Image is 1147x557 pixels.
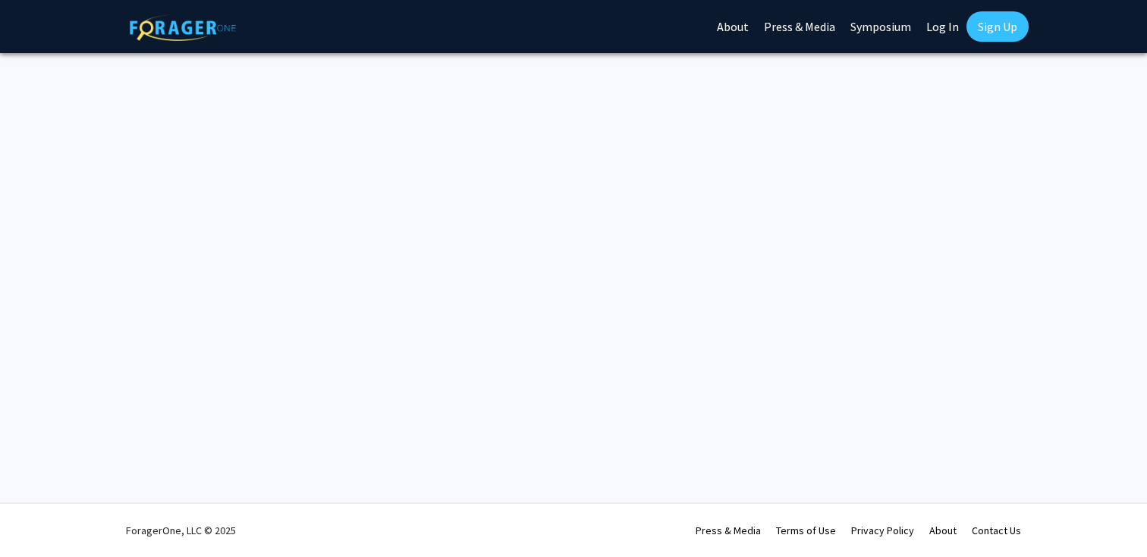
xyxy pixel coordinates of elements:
a: About [929,524,957,537]
img: ForagerOne Logo [130,14,236,41]
a: Contact Us [972,524,1021,537]
a: Press & Media [696,524,761,537]
a: Terms of Use [776,524,836,537]
a: Sign Up [966,11,1029,42]
div: ForagerOne, LLC © 2025 [126,504,236,557]
a: Privacy Policy [851,524,914,537]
